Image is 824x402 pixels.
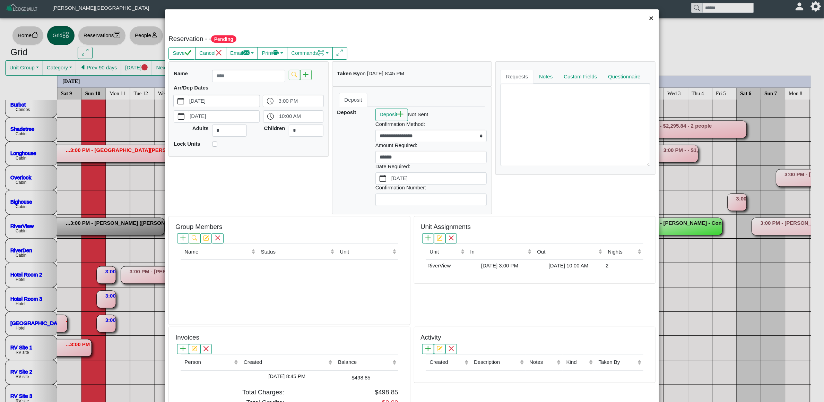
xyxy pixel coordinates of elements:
[289,70,300,80] button: search
[430,248,459,256] div: Unit
[192,346,197,351] svg: pencil square
[177,233,189,243] button: plus
[337,109,356,115] b: Deposit
[192,235,197,241] svg: search
[445,233,457,243] button: x
[267,98,274,104] svg: clock
[174,111,188,122] button: calendar
[188,95,260,107] label: [DATE]
[184,358,232,366] div: Person
[360,70,404,76] i: on [DATE] 8:45 PM
[376,173,390,185] button: calendar
[243,50,250,56] svg: envelope fill
[180,235,186,241] svg: plus
[337,50,343,56] svg: arrows angle expand
[437,346,442,351] svg: pencil square
[420,223,471,231] h5: Unit Assignments
[242,373,332,380] div: [DATE] 8:45 PM
[468,262,531,270] div: [DATE] 3:00 PM
[300,70,312,80] button: plus
[602,70,646,84] a: Questionnaire
[189,233,200,243] button: search
[295,388,398,396] h5: $498.85
[445,344,457,354] button: x
[226,47,258,60] button: Emailenvelope fill
[175,334,199,342] h5: Invoices
[336,373,371,382] div: $498.85
[200,344,212,354] button: x
[277,95,323,107] label: 3:00 PM
[449,235,454,241] svg: x
[535,262,602,270] div: [DATE] 10:00 AM
[375,185,487,191] h6: Confirmation Number:
[501,70,534,84] a: Requests
[537,248,597,256] div: Out
[434,233,445,243] button: pencil square
[216,50,222,56] svg: x
[425,346,431,351] svg: plus
[375,163,487,170] h6: Date Required:
[292,72,297,77] svg: search
[529,358,555,366] div: Notes
[397,111,404,118] svg: plus
[337,70,360,76] b: Taken By
[287,47,333,60] button: Commandscommand
[168,35,410,43] h5: Reservation - -
[608,248,636,256] div: Nights
[390,173,486,185] label: [DATE]
[168,47,195,60] button: Savecheck
[318,50,324,56] svg: command
[184,248,250,256] div: Name
[185,50,191,56] svg: check
[278,111,323,122] label: 10:00 AM
[380,175,386,182] svg: calendar
[189,344,200,354] button: pencil square
[474,358,518,366] div: Description
[174,141,200,147] b: Lock Units
[267,113,274,120] svg: clock
[558,70,603,84] a: Custom Fields
[375,142,487,148] h6: Amount Required:
[192,125,209,131] b: Adults
[426,260,466,272] td: RiverView
[437,235,442,241] svg: pencil square
[449,346,454,351] svg: x
[430,358,463,366] div: Created
[375,109,408,121] button: Depositplus
[604,260,643,272] td: 2
[244,358,327,366] div: Created
[178,113,184,120] svg: calendar
[644,9,659,28] button: Close
[332,47,347,60] button: arrows angle expand
[338,358,391,366] div: Balance
[339,93,368,107] a: Deposit
[177,98,184,104] svg: calendar
[203,346,209,351] svg: x
[375,121,487,127] h6: Confirmation Method:
[420,334,441,342] h5: Activity
[340,248,391,256] div: Unit
[181,388,284,396] h5: Total Charges:
[212,233,223,243] button: x
[303,72,309,77] svg: plus
[180,346,186,351] svg: plus
[408,111,428,117] i: Not Sent
[263,95,277,107] button: clock
[264,125,285,131] b: Children
[174,70,188,76] b: Name
[188,111,259,122] label: [DATE]
[261,248,329,256] div: Status
[174,85,208,91] b: Arr/Dep Dates
[215,235,220,241] svg: x
[599,358,636,366] div: Taken By
[422,233,434,243] button: plus
[195,47,226,60] button: Cancelx
[422,344,434,354] button: plus
[534,70,558,84] a: Notes
[175,223,222,231] h5: Group Members
[272,50,279,56] svg: printer fill
[203,235,209,241] svg: pencil square
[425,235,431,241] svg: plus
[174,95,188,107] button: calendar
[200,233,212,243] button: pencil square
